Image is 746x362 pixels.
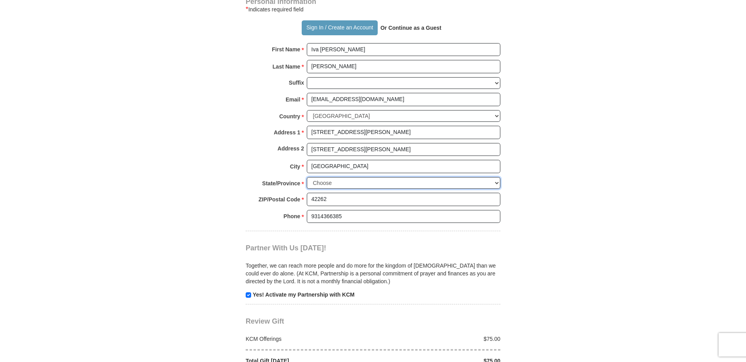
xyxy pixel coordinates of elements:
[286,94,300,105] strong: Email
[246,317,284,325] span: Review Gift
[274,127,301,138] strong: Address 1
[279,111,301,122] strong: Country
[380,25,442,31] strong: Or Continue as a Guest
[246,244,326,252] span: Partner With Us [DATE]!
[373,335,505,343] div: $75.00
[272,44,300,55] strong: First Name
[259,194,301,205] strong: ZIP/Postal Code
[246,5,500,14] div: Indicates required field
[289,77,304,88] strong: Suffix
[242,335,373,343] div: KCM Offerings
[262,178,300,189] strong: State/Province
[253,291,355,298] strong: Yes! Activate my Partnership with KCM
[290,161,300,172] strong: City
[284,211,301,222] strong: Phone
[246,262,500,285] p: Together, we can reach more people and do more for the kingdom of [DEMOGRAPHIC_DATA] than we coul...
[277,143,304,154] strong: Address 2
[273,61,301,72] strong: Last Name
[302,20,377,35] button: Sign In / Create an Account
